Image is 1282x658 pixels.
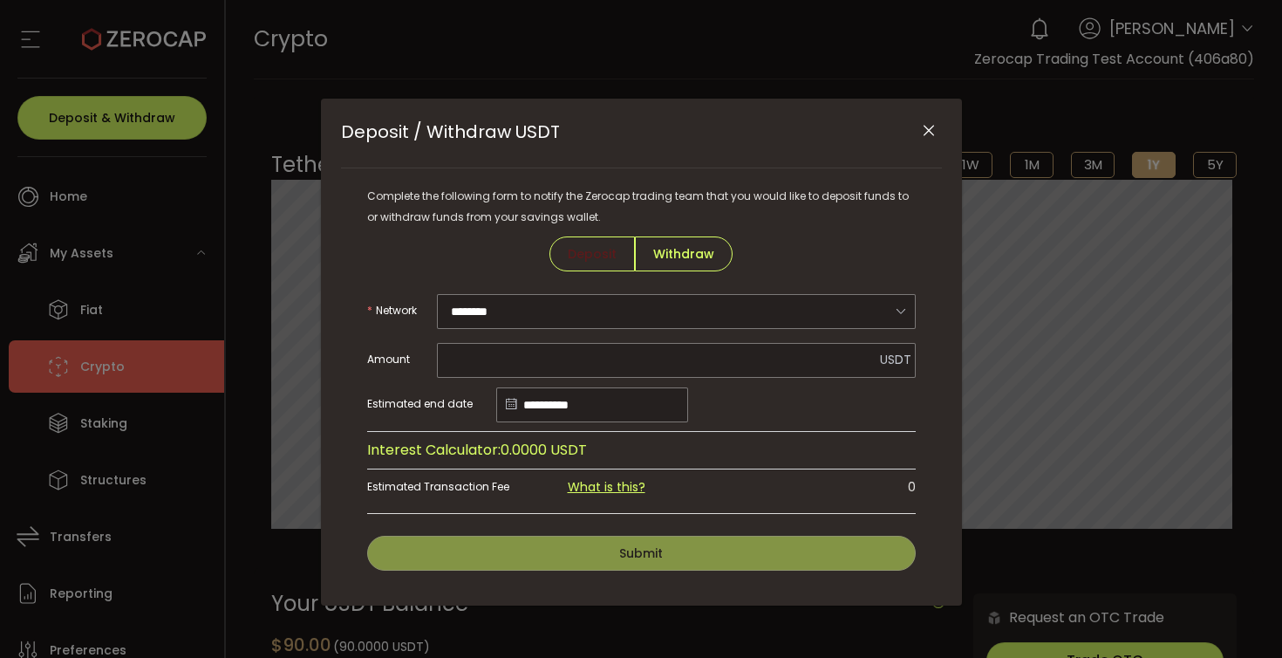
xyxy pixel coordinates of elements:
[635,236,733,271] span: Withdraw
[568,478,645,496] a: What is this?
[367,479,509,494] span: Estimated Transaction Fee
[367,342,437,377] label: Amount
[1195,574,1282,658] iframe: Chat Widget
[367,186,916,228] div: Complete the following form to notify the Zerocap trading team that you would like to deposit fun...
[341,120,560,144] span: Deposit / Withdraw USDT
[684,470,916,504] div: 0
[501,440,587,460] span: 0.0000 USDT
[880,351,911,368] span: USDT
[367,536,916,571] button: Submit
[619,545,663,562] span: Submit
[549,236,635,271] span: Deposit
[367,440,501,460] span: Interest Calculator:
[321,99,962,606] div: Deposit / Withdraw USDT
[367,387,496,422] label: Estimated end date
[367,293,437,328] label: Network
[914,116,944,147] button: Close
